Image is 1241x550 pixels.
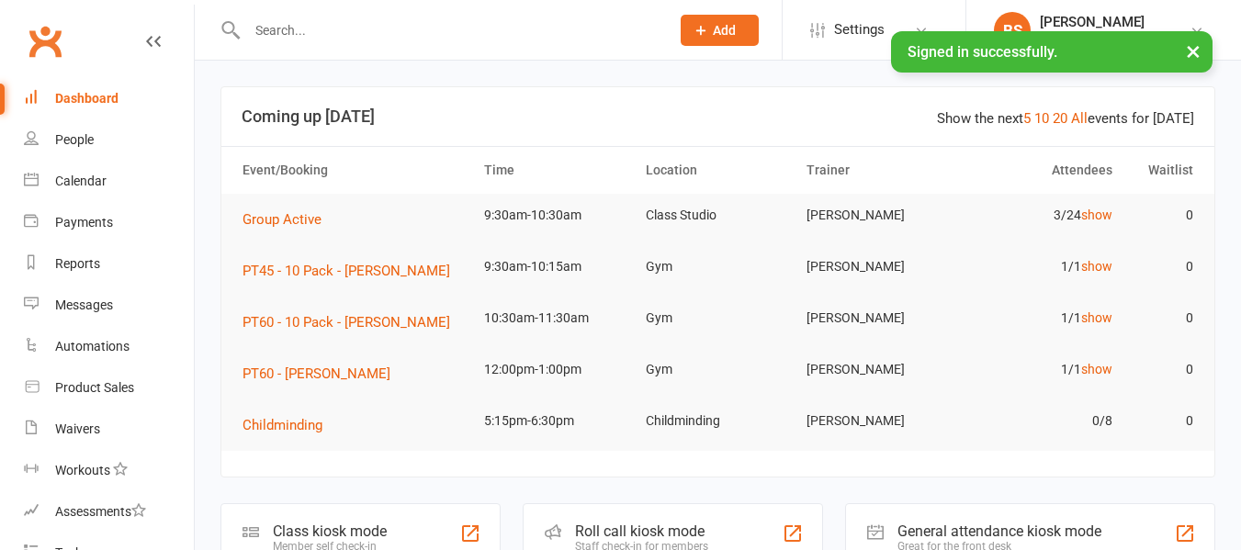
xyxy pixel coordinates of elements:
th: Attendees [960,147,1122,194]
span: Childminding [243,417,322,433]
a: Calendar [24,161,194,202]
span: PT60 - 10 Pack - [PERSON_NAME] [243,314,450,331]
span: Settings [834,9,885,51]
div: Dashboard [55,91,118,106]
td: 0 [1121,194,1202,237]
td: Gym [637,245,799,288]
td: [PERSON_NAME] [798,399,960,443]
td: [PERSON_NAME] [798,245,960,288]
div: Workouts [55,463,110,477]
input: Search... [242,17,657,43]
a: All [1071,110,1088,127]
div: Waivers [55,421,100,436]
a: show [1081,259,1112,274]
td: Gym [637,297,799,340]
button: × [1177,31,1210,71]
td: 12:00pm-1:00pm [476,348,637,391]
div: [PERSON_NAME] [1040,14,1151,30]
div: Calendar [55,174,107,188]
div: Roll call kiosk mode [575,522,708,540]
td: 9:30am-10:30am [476,194,637,237]
div: People [55,132,94,147]
th: Time [476,147,637,194]
td: [PERSON_NAME] [798,297,960,340]
th: Trainer [798,147,960,194]
a: Clubworx [22,18,68,64]
h3: Coming up [DATE] [242,107,1194,126]
a: show [1081,362,1112,376]
a: show [1081,310,1112,325]
button: Childminding [243,414,335,436]
td: 1/1 [960,348,1122,391]
span: Add [713,23,736,38]
button: Add [681,15,759,46]
div: NRG Fitness Centre [1040,30,1151,47]
td: 0 [1121,297,1202,340]
a: Workouts [24,450,194,491]
td: 1/1 [960,297,1122,340]
th: Location [637,147,799,194]
a: Product Sales [24,367,194,409]
button: PT60 - 10 Pack - [PERSON_NAME] [243,311,463,333]
a: Dashboard [24,78,194,119]
div: Assessments [55,504,146,519]
td: 3/24 [960,194,1122,237]
span: PT60 - [PERSON_NAME] [243,365,390,382]
td: 1/1 [960,245,1122,288]
div: Messages [55,297,113,312]
td: Gym [637,348,799,391]
span: Group Active [243,211,322,228]
a: show [1081,208,1112,222]
a: 5 [1023,110,1031,127]
td: Class Studio [637,194,799,237]
div: General attendance kiosk mode [897,522,1101,540]
td: [PERSON_NAME] [798,348,960,391]
button: PT45 - 10 Pack - [PERSON_NAME] [243,260,463,282]
a: 20 [1053,110,1067,127]
td: 0 [1121,348,1202,391]
div: BS [994,12,1031,49]
span: PT45 - 10 Pack - [PERSON_NAME] [243,263,450,279]
a: Waivers [24,409,194,450]
td: 10:30am-11:30am [476,297,637,340]
td: Childminding [637,399,799,443]
button: Group Active [243,208,334,230]
div: Product Sales [55,380,134,395]
a: Assessments [24,491,194,533]
td: 0 [1121,245,1202,288]
th: Event/Booking [234,147,476,194]
a: 10 [1034,110,1049,127]
a: People [24,119,194,161]
div: Reports [55,256,100,271]
td: 0/8 [960,399,1122,443]
td: 9:30am-10:15am [476,245,637,288]
div: Class kiosk mode [273,522,387,540]
div: Payments [55,215,113,230]
a: Automations [24,326,194,367]
div: Automations [55,339,130,354]
th: Waitlist [1121,147,1202,194]
a: Payments [24,202,194,243]
td: [PERSON_NAME] [798,194,960,237]
td: 5:15pm-6:30pm [476,399,637,443]
span: Signed in successfully. [908,43,1057,61]
td: 0 [1121,399,1202,443]
a: Messages [24,285,194,326]
button: PT60 - [PERSON_NAME] [243,363,403,385]
div: Show the next events for [DATE] [937,107,1194,129]
a: Reports [24,243,194,285]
